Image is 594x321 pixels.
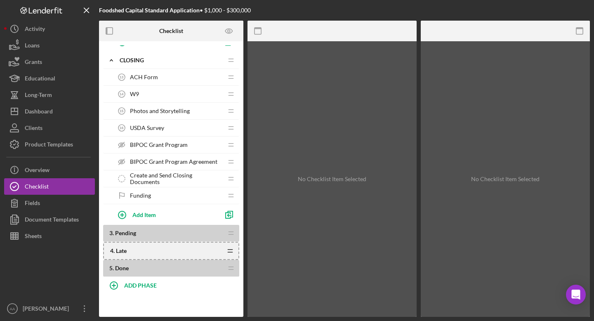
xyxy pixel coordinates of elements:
[566,285,586,304] div: Open Intercom Messenger
[109,264,114,271] span: 5 .
[130,192,151,199] span: Funding
[4,37,95,54] button: Loans
[25,87,52,105] div: Long-Term
[220,22,238,40] button: Preview as
[25,21,45,39] div: Activity
[4,300,95,317] button: AA[PERSON_NAME]
[130,158,217,165] span: BIPOC Grant Program Agreement
[4,211,95,228] button: Document Templates
[4,54,95,70] button: Grants
[298,176,366,182] div: No Checklist Item Selected
[25,228,42,246] div: Sheets
[132,207,156,222] div: Add Item
[130,125,164,131] span: USDA Survey
[130,108,190,114] span: Photos and Storytelling
[25,37,40,56] div: Loans
[25,178,49,197] div: Checklist
[120,126,124,130] tspan: 16
[4,228,95,244] button: Sheets
[4,195,95,211] button: Fields
[115,229,136,236] span: Pending
[109,229,114,236] span: 3 .
[4,87,95,103] button: Long-Term
[120,57,223,64] div: Closing
[110,247,115,254] span: 4 .
[4,120,95,136] button: Clients
[25,162,49,180] div: Overview
[99,7,200,14] b: Foodshed Capital Standard Application
[99,7,251,14] div: • $1,000 - $300,000
[4,178,95,195] button: Checklist
[4,103,95,120] button: Dashboard
[116,247,127,254] span: Late
[21,300,74,319] div: [PERSON_NAME]
[25,195,40,213] div: Fields
[103,277,239,293] button: ADD PHASE
[25,70,55,89] div: Educational
[4,70,95,87] button: Educational
[130,142,188,148] span: BIPOC Grant Program
[25,103,53,122] div: Dashboard
[130,91,139,97] span: W9
[25,120,42,138] div: Clients
[130,74,158,80] span: ACH Form
[120,92,124,96] tspan: 14
[120,109,124,113] tspan: 15
[120,75,124,79] tspan: 13
[159,28,183,34] b: Checklist
[25,136,73,155] div: Product Templates
[115,264,129,271] span: Done
[10,307,15,311] text: AA
[4,162,95,178] button: Overview
[111,206,219,223] button: Add Item
[130,172,223,185] span: Create and Send Closing Documents
[25,54,42,72] div: Grants
[25,211,79,230] div: Document Templates
[4,136,95,153] button: Product Templates
[471,176,540,182] div: No Checklist Item Selected
[124,282,157,289] b: ADD PHASE
[4,21,95,37] button: Activity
